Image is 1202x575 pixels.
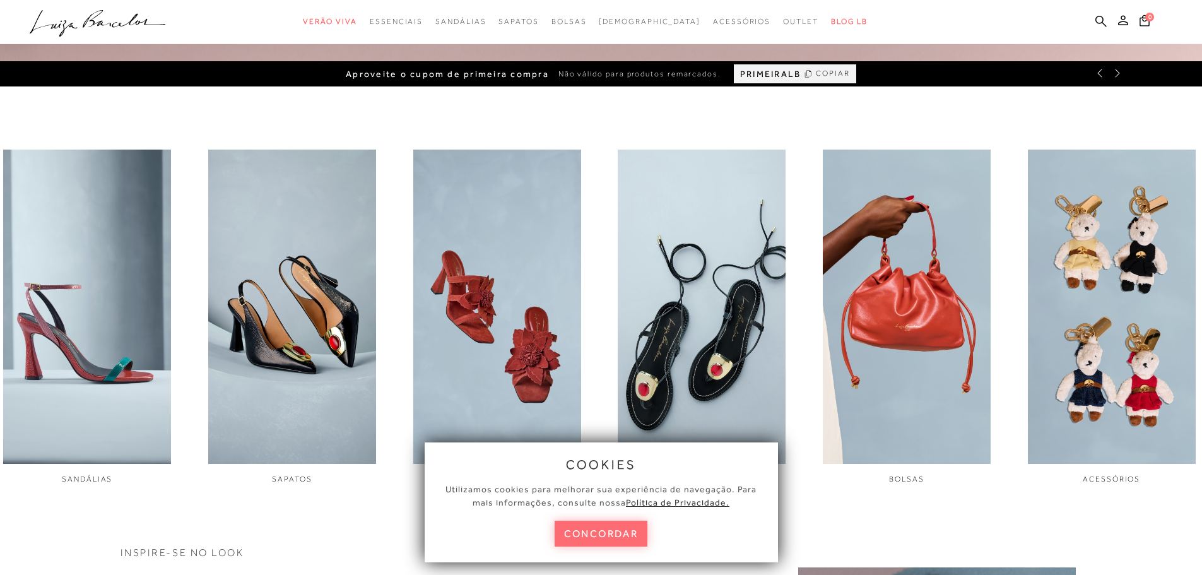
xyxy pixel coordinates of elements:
[783,10,818,33] a: noSubCategoriesText
[1145,13,1154,21] span: 0
[370,17,423,26] span: Essenciais
[435,17,486,26] span: Sandálias
[823,150,991,485] div: 5 / 6
[551,10,587,33] a: noSubCategoriesText
[498,10,538,33] a: noSubCategoriesText
[618,150,786,464] img: imagem do link
[713,17,770,26] span: Acessórios
[303,10,357,33] a: noSubCategoriesText
[1083,475,1140,483] span: ACESSÓRIOS
[121,548,1082,558] h3: INSPIRE-SE NO LOOK
[208,150,376,464] img: imagem do link
[3,150,171,485] div: 1 / 6
[713,10,770,33] a: noSubCategoriesText
[208,150,376,485] a: imagem do link SAPATOS
[370,10,423,33] a: noSubCategoriesText
[558,69,721,80] span: Não válido para produtos remarcados.
[208,150,376,485] div: 2 / 6
[1028,150,1196,485] div: 6 / 6
[445,484,757,507] span: Utilizamos cookies para melhorar sua experiência de navegação. Para mais informações, consulte nossa
[413,150,580,485] div: 3 / 6
[740,69,801,80] span: PRIMEIRALB
[831,10,868,33] a: BLOG LB
[831,17,868,26] span: BLOG LB
[599,17,700,26] span: [DEMOGRAPHIC_DATA]
[1028,150,1196,485] a: imagem do link ACESSÓRIOS
[555,521,648,547] button: concordar
[498,17,538,26] span: Sapatos
[626,497,729,507] a: Política de Privacidade.
[618,150,786,485] div: 4 / 6
[823,150,991,485] a: imagem do link BOLSAS
[599,10,700,33] a: noSubCategoriesText
[1028,150,1196,464] img: imagem do link
[1136,14,1153,31] button: 0
[435,10,486,33] a: noSubCategoriesText
[566,458,637,471] span: cookies
[3,150,171,464] img: imagem do link
[618,150,786,485] a: imagem do link RASTEIRAS
[551,17,587,26] span: Bolsas
[889,475,924,483] span: BOLSAS
[3,150,171,485] a: imagem do link SANDÁLIAS
[413,150,581,464] img: imagem do link
[346,69,549,80] span: Aproveite o cupom de primeira compra
[783,17,818,26] span: Outlet
[413,150,580,485] a: imagem do link MULES
[823,150,991,464] img: imagem do link
[62,475,112,483] span: SANDÁLIAS
[272,475,312,483] span: SAPATOS
[303,17,357,26] span: Verão Viva
[816,68,850,80] span: COPIAR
